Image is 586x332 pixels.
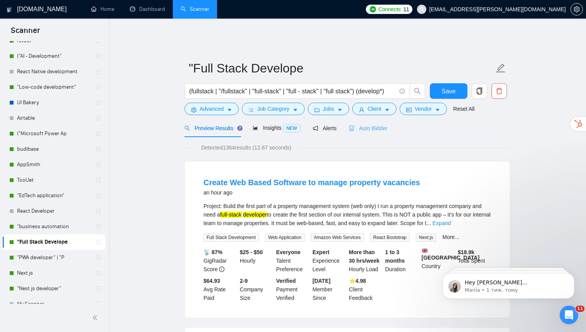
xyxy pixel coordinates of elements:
[220,212,241,218] mark: full-stack
[227,107,232,113] span: caret-down
[433,220,451,226] a: Expand
[17,157,91,172] a: AppSmith
[191,107,196,113] span: setting
[203,249,222,255] b: 📡 87%
[347,277,384,302] div: Client Feedback
[95,115,102,121] span: holder
[276,278,296,284] b: Verified
[92,314,100,322] span: double-left
[560,306,578,324] iframe: Intercom live chat
[17,110,91,126] a: Airtable
[17,265,91,281] a: Next.js
[311,233,364,242] span: Amazon Web Services
[400,103,447,115] button: idcardVendorcaret-down
[203,178,420,187] a: Create Web Based Software to manage property vacancies
[384,248,420,274] div: Duration
[130,6,165,12] a: dashboardDashboard
[95,301,102,307] span: holder
[91,6,114,12] a: homeHome
[200,105,224,113] span: Advanced
[184,125,240,131] span: Preview Results
[184,126,190,131] span: search
[410,88,425,95] span: search
[276,249,301,255] b: Everyone
[240,278,248,284] b: 2-9
[202,248,238,274] div: GigRadar Score
[370,6,376,12] img: upwork-logo.png
[337,107,343,113] span: caret-down
[219,267,224,272] span: info-circle
[202,277,238,302] div: Avg Rate Paid
[17,296,91,312] a: My Scanner
[349,249,379,264] b: More than 30 hrs/week
[17,203,91,219] a: React Developer
[17,219,91,234] a: "business automation
[347,248,384,274] div: Hourly Load
[95,255,102,261] span: holder
[416,233,436,242] span: Next.js
[431,257,586,311] iframe: Intercom notifications повідомлення
[570,3,583,15] button: setting
[492,88,507,95] span: delete
[275,248,311,274] div: Talent Preference
[456,248,493,274] div: Total Spent
[243,212,267,218] mark: developer
[576,306,584,312] span: 11
[181,6,209,12] a: searchScanner
[238,277,275,302] div: Company Size
[17,250,91,265] a: "PWA developer" | "P
[253,125,258,131] span: area-chart
[496,63,506,73] span: edit
[472,88,487,95] span: copy
[352,103,396,115] button: userClientcaret-down
[17,172,91,188] a: ToolJet
[359,107,364,113] span: user
[311,248,347,274] div: Experience Level
[189,58,494,78] input: Scanner name...
[242,103,304,115] button: barsJob Categorycaret-down
[403,5,409,14] span: 11
[95,53,102,59] span: holder
[17,126,91,141] a: ("Microsoft Power Ap
[400,89,405,94] span: info-circle
[406,107,412,113] span: idcard
[184,103,239,115] button: settingAdvancedcaret-down
[349,126,354,131] span: robot
[17,234,91,250] a: "Full Stack Develope
[95,100,102,106] span: holder
[491,83,507,99] button: delete
[422,248,427,253] img: 🇬🇧
[420,248,457,274] div: Country
[95,131,102,137] span: holder
[7,3,12,16] img: logo
[430,83,467,99] button: Save
[349,278,366,284] b: ⭐️ 4.98
[203,278,220,284] b: $64.93
[203,188,420,197] div: an hour ago
[17,48,91,64] a: ("AI - Development"
[415,105,432,113] span: Vendor
[426,220,431,226] span: ...
[378,5,402,14] span: Connects:
[95,177,102,183] span: holder
[248,107,254,113] span: bars
[441,86,455,96] span: Save
[370,233,410,242] span: React Bootstrap
[95,84,102,90] span: holder
[203,202,491,227] div: Project: Build the first part of a property management system (web only) I run a property managem...
[419,7,424,12] span: user
[265,233,305,242] span: Web Application
[236,125,243,132] div: Tooltip anchor
[95,208,102,214] span: holder
[95,270,102,276] span: holder
[253,125,300,131] span: Insights
[203,233,259,242] span: Full Stack Development
[312,278,330,284] b: [DATE]
[17,95,91,110] a: UI Bakery
[458,249,474,255] b: $ 18.9k
[410,83,425,99] button: search
[435,107,440,113] span: caret-down
[275,277,311,302] div: Payment Verified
